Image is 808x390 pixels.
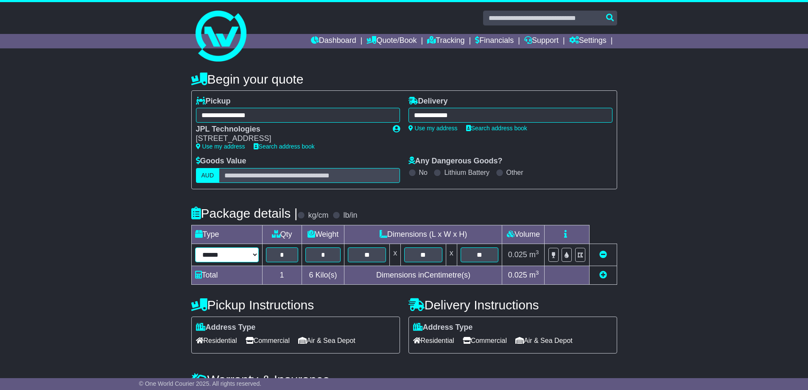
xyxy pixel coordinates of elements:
[408,125,458,132] a: Use my address
[246,334,290,347] span: Commercial
[298,334,355,347] span: Air & Sea Depot
[536,269,539,276] sup: 3
[196,125,384,134] div: JPL Technologies
[463,334,507,347] span: Commercial
[508,250,527,259] span: 0.025
[344,225,502,244] td: Dimensions (L x W x H)
[191,298,400,312] h4: Pickup Instructions
[427,34,464,48] a: Tracking
[302,266,344,284] td: Kilo(s)
[196,323,256,332] label: Address Type
[196,134,384,143] div: [STREET_ADDRESS]
[343,211,357,220] label: lb/in
[309,271,313,279] span: 6
[408,157,503,166] label: Any Dangerous Goods?
[191,225,262,244] td: Type
[599,271,607,279] a: Add new item
[408,97,448,106] label: Delivery
[569,34,607,48] a: Settings
[196,168,220,183] label: AUD
[508,271,527,279] span: 0.025
[529,250,539,259] span: m
[408,298,617,312] h4: Delivery Instructions
[515,334,573,347] span: Air & Sea Depot
[308,211,328,220] label: kg/cm
[196,334,237,347] span: Residential
[196,97,231,106] label: Pickup
[344,266,502,284] td: Dimensions in Centimetre(s)
[191,206,298,220] h4: Package details |
[529,271,539,279] span: m
[191,72,617,86] h4: Begin your quote
[536,249,539,255] sup: 3
[419,168,428,177] label: No
[444,168,489,177] label: Lithium Battery
[599,250,607,259] a: Remove this item
[254,143,315,150] a: Search address book
[506,168,523,177] label: Other
[466,125,527,132] a: Search address book
[262,225,302,244] td: Qty
[139,380,262,387] span: © One World Courier 2025. All rights reserved.
[524,34,559,48] a: Support
[446,244,457,266] td: x
[196,143,245,150] a: Use my address
[262,266,302,284] td: 1
[302,225,344,244] td: Weight
[191,266,262,284] td: Total
[196,157,246,166] label: Goods Value
[311,34,356,48] a: Dashboard
[413,334,454,347] span: Residential
[502,225,545,244] td: Volume
[366,34,417,48] a: Quote/Book
[390,244,401,266] td: x
[413,323,473,332] label: Address Type
[475,34,514,48] a: Financials
[191,373,617,387] h4: Warranty & Insurance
